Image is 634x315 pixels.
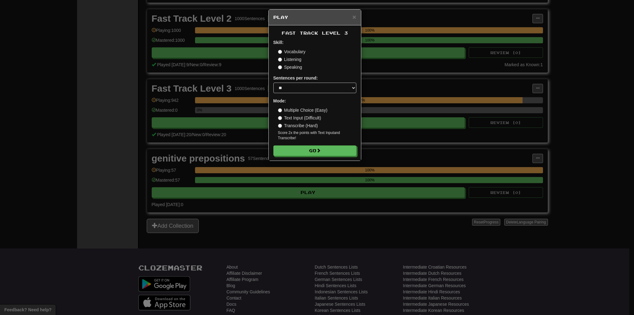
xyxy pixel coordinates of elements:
label: Vocabulary [278,49,306,55]
label: Text Input (Difficult) [278,115,321,121]
input: Vocabulary [278,50,282,54]
input: Transcribe (Hard) [278,124,282,128]
input: Text Input (Difficult) [278,116,282,120]
input: Speaking [278,65,282,69]
label: Multiple Choice (Easy) [278,107,328,113]
input: Multiple Choice (Easy) [278,108,282,112]
button: Go [273,145,356,156]
span: Fast Track Level 3 [282,30,348,36]
label: Speaking [278,64,302,70]
label: Sentences per round: [273,75,318,81]
button: Close [352,14,356,20]
span: × [352,13,356,20]
strong: Skill: [273,40,284,45]
label: Transcribe (Hard) [278,123,318,129]
h5: Play [273,14,356,20]
strong: Mode: [273,98,286,103]
input: Listening [278,58,282,62]
label: Listening [278,56,302,63]
small: Score 2x the points with Text Input and Transcribe ! [278,130,356,141]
